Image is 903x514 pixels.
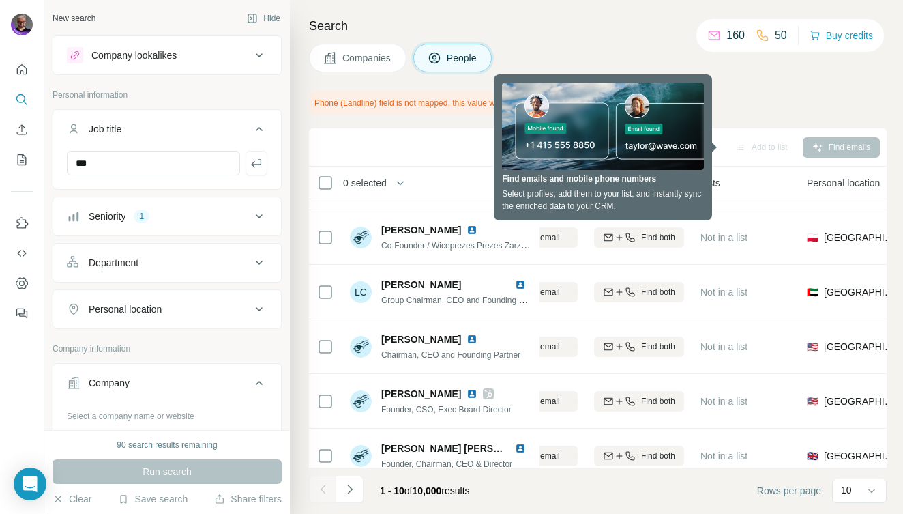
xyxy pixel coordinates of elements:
[641,231,675,244] span: Find both
[467,388,477,399] img: LinkedIn logo
[807,231,818,244] span: 🇵🇱
[641,395,675,408] span: Find both
[53,343,282,355] p: Company information
[214,492,282,506] button: Share filters
[807,449,818,463] span: 🇬🇧
[350,445,372,467] img: Avatar
[89,376,130,390] div: Company
[350,390,372,412] img: Avatar
[515,443,526,454] img: LinkedIn logo
[807,340,818,354] span: 🇺🇸
[309,91,690,115] div: Phone (Landline) field is not mapped, this value will not be synced with your CRM
[11,14,33,35] img: Avatar
[381,332,461,346] span: [PERSON_NAME]
[594,391,684,412] button: Find both
[89,256,138,270] div: Department
[381,294,546,305] span: Group Chairman, CEO and Founding Partner
[53,367,281,405] button: Company
[117,439,217,451] div: 90 search results remaining
[700,451,747,461] span: Not in a list
[413,485,442,496] span: 10,000
[350,336,372,358] img: Avatar
[522,286,559,298] span: Find email
[594,337,684,357] button: Find both
[11,87,33,112] button: Search
[53,12,95,25] div: New search
[350,227,372,248] img: Avatar
[53,39,281,72] button: Company lookalikes
[807,176,880,190] span: Personal location
[700,287,747,298] span: Not in a list
[14,468,46,500] div: Open Intercom Messenger
[67,405,267,423] div: Select a company name or website
[381,223,461,237] span: [PERSON_NAME]
[11,271,33,296] button: Dashboard
[381,459,512,469] span: Founder, Chairman, CEO & Director
[594,227,684,248] button: Find both
[641,341,675,353] span: Find both
[467,225,477,235] img: LinkedIn logo
[89,122,121,136] div: Job title
[11,241,33,266] button: Use Surfe API
[336,476,364,503] button: Navigate to next page
[118,492,188,506] button: Save search
[824,231,897,244] span: [GEOGRAPHIC_DATA]
[594,446,684,466] button: Find both
[700,341,747,352] span: Not in a list
[134,210,149,223] div: 1
[91,48,177,62] div: Company lookalikes
[53,246,281,279] button: Department
[89,210,125,223] div: Seniority
[381,279,461,290] span: [PERSON_NAME]
[447,51,478,65] span: People
[11,211,33,235] button: Use Surfe on LinkedIn
[381,405,512,414] span: Founder, CSO, Exec Board Director
[404,485,413,496] span: of
[522,341,559,353] span: Find email
[757,484,821,498] span: Rows per page
[615,96,687,111] button: Map my fields
[841,483,852,497] p: 10
[89,302,162,316] div: Personal location
[700,176,720,190] span: Lists
[522,231,559,244] span: Find email
[824,449,897,463] span: [GEOGRAPHIC_DATA]
[824,395,897,408] span: [GEOGRAPHIC_DATA]
[11,147,33,172] button: My lists
[775,27,787,44] p: 50
[342,51,392,65] span: Companies
[522,450,559,462] span: Find email
[515,279,526,290] img: LinkedIn logo
[237,8,290,29] button: Hide
[380,485,404,496] span: 1 - 10
[381,350,520,360] span: Chairman, CEO and Founding Partner
[700,396,747,407] span: Not in a list
[350,281,372,303] div: LC
[11,57,33,82] button: Quick start
[810,26,873,45] button: Buy credits
[11,301,33,326] button: Feedback
[700,232,747,243] span: Not in a list
[641,286,675,298] span: Find both
[381,240,692,251] span: Co-Founder / Wiceprezes Prezes Zarządu / Dyrektor ds. administracyjno finansowych
[381,387,461,401] span: [PERSON_NAME]
[594,176,622,190] span: Mobile
[726,27,745,44] p: 160
[380,485,470,496] span: results
[53,113,281,151] button: Job title
[824,340,897,354] span: [GEOGRAPHIC_DATA]
[309,16,887,35] h4: Search
[53,89,282,101] p: Personal information
[807,285,818,299] span: 🇦🇪
[381,443,627,454] span: [PERSON_NAME] [PERSON_NAME] [PERSON_NAME]
[824,285,897,299] span: [GEOGRAPHIC_DATA]
[807,395,818,408] span: 🇺🇸
[522,395,559,408] span: Find email
[594,282,684,302] button: Find both
[467,334,477,345] img: LinkedIn logo
[11,117,33,142] button: Enrich CSV
[343,176,387,190] span: 0 selected
[53,492,91,506] button: Clear
[641,450,675,462] span: Find both
[53,293,281,326] button: Personal location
